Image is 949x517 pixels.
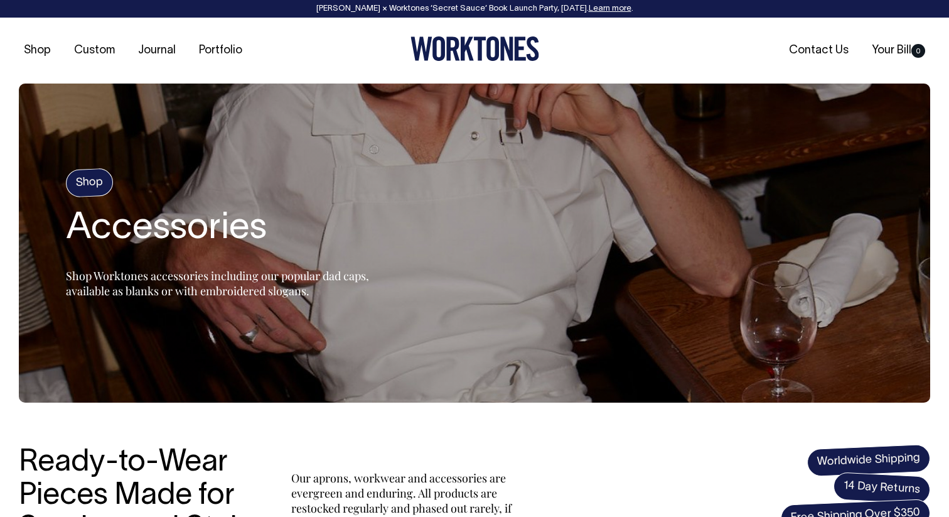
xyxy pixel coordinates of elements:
[65,168,114,198] h4: Shop
[833,472,931,504] span: 14 Day Returns
[13,4,936,13] div: [PERSON_NAME] × Worktones ‘Secret Sauce’ Book Launch Party, [DATE]. .
[66,209,380,249] h2: Accessories
[19,40,56,61] a: Shop
[807,444,931,477] span: Worldwide Shipping
[133,40,181,61] a: Journal
[69,40,120,61] a: Custom
[66,268,369,298] span: Shop Worktones accessories including our popular dad caps, available as blanks or with embroidere...
[784,40,854,61] a: Contact Us
[194,40,247,61] a: Portfolio
[867,40,930,61] a: Your Bill0
[911,44,925,58] span: 0
[589,5,631,13] a: Learn more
